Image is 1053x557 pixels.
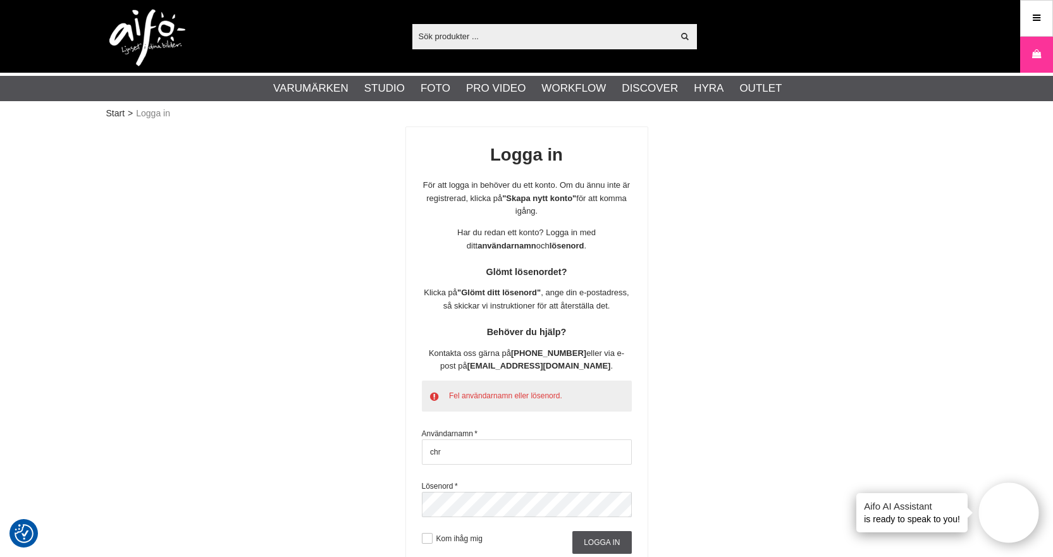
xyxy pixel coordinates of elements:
[856,493,968,532] div: is ready to speak to you!
[422,286,632,313] p: Klicka på , ange din e-postadress, så skickar vi instruktioner för att återställa det.
[412,27,674,46] input: Sök produkter ...
[466,80,526,97] a: Pro Video
[422,226,632,253] p: Har du redan ett konto? Logga in med ditt och .
[136,107,170,120] span: Logga in
[541,80,606,97] a: Workflow
[457,288,541,297] strong: "Glömt ditt lösenord"
[449,391,562,400] span: Fel användarnamn eller lösenord.
[572,531,631,554] input: Logga in
[864,499,960,513] h4: Aifo AI Assistant
[622,80,678,97] a: Discover
[109,9,185,66] img: logo.png
[422,482,458,491] label: Lösenord
[422,143,632,168] h1: Logga in
[739,80,782,97] a: Outlet
[422,347,632,374] p: Kontakta oss gärna på eller via e-post på .
[433,534,483,543] label: Kom ihåg mig
[422,179,632,218] p: För att logga in behöver du ett konto. Om du ännu inte är registrerad, klicka på för att komma ig...
[128,107,133,120] span: >
[421,80,450,97] a: Foto
[106,107,125,120] a: Start
[694,80,724,97] a: Hyra
[486,267,567,277] strong: Glömt lösenordet?
[511,348,586,358] strong: [PHONE_NUMBER]
[467,361,611,370] strong: [EMAIL_ADDRESS][DOMAIN_NAME]
[15,522,34,545] button: Samtyckesinställningar
[422,429,477,438] label: Användarnamn
[364,80,405,97] a: Studio
[487,327,567,337] strong: Behöver du hjälp?
[15,524,34,543] img: Revisit consent button
[550,241,584,250] strong: lösenord
[477,241,536,250] strong: användarnamn
[273,80,348,97] a: Varumärken
[502,193,576,203] strong: "Skapa nytt konto"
